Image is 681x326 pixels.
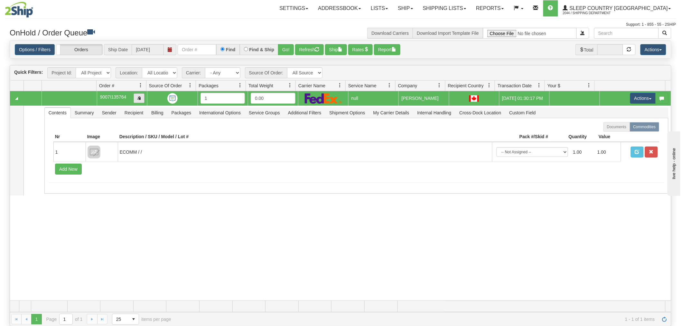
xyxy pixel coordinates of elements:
[469,95,479,102] img: CA
[498,82,532,89] span: Transaction Date
[483,28,577,39] input: Import
[666,130,680,196] iframe: chat widget
[226,47,236,52] label: Find
[235,80,246,91] a: Packages filter column settings
[46,314,83,325] span: Page of 1
[195,108,245,118] span: International Options
[118,142,492,162] td: ECOMM / /
[534,80,545,91] a: Transaction Date filter column settings
[499,91,549,106] td: [DATE] 01:30:17 PM
[178,44,216,55] input: Order #
[371,31,409,36] a: Download Carriers
[5,22,676,27] div: Support: 1 - 855 - 55 - 2SHIP
[455,108,505,118] span: Cross-Dock Location
[505,108,539,118] span: Custom Field
[366,0,393,16] a: Lists
[630,122,659,132] label: Commodities
[640,44,666,55] button: Actions
[5,5,60,10] div: live help - online
[568,5,668,11] span: Sleep Country [GEOGRAPHIC_DATA]
[547,82,560,89] span: Your $
[118,132,492,142] th: Description / SKU / Model / Lot #
[298,82,325,89] span: Carrier Name
[418,0,471,16] a: Shipping lists
[98,108,120,118] span: Sender
[393,0,418,16] a: Ship
[31,314,42,324] span: Page 1
[147,108,167,118] span: Billing
[492,132,550,142] th: Pack #/Skid #
[112,314,171,325] span: items per page
[630,93,656,104] button: Actions
[575,44,598,55] span: Total
[149,82,182,89] span: Source Of Order
[167,93,178,104] img: API
[398,82,417,89] span: Company
[384,80,395,91] a: Service Name filter column settings
[13,94,21,102] a: Collapse
[305,93,342,104] img: FedEx Express®
[15,44,55,55] a: Options / Filters
[295,44,324,55] button: Refresh
[471,0,509,16] a: Reports
[589,132,621,142] th: Value
[128,314,139,324] span: select
[245,108,284,118] span: Service Groups
[180,317,655,322] span: 1 - 1 of 1 items
[558,0,676,16] a: Sleep Country [GEOGRAPHIC_DATA] 2044 / Shipping department
[563,10,611,16] span: 2044 / Shipping department
[284,108,325,118] span: Additional Filters
[199,82,218,89] span: Packages
[249,47,275,52] label: Find & Ship
[484,80,495,91] a: Recipient Country filter column settings
[45,108,70,118] span: Contents
[10,65,671,81] div: grid toolbar
[86,132,118,142] th: Image
[168,108,195,118] span: Packages
[55,164,82,175] button: Add New
[369,108,413,118] span: My Carrier Details
[10,28,336,37] h3: OnHold / Order Queue
[285,80,295,91] a: Total Weight filter column settings
[603,122,630,132] label: Documents
[135,80,146,91] a: Order # filter column settings
[248,82,273,89] span: Total Weight
[658,28,671,39] button: Search
[185,80,196,91] a: Source Of Order filter column settings
[14,69,43,75] label: Quick Filters:
[278,44,294,55] button: Go!
[398,91,449,106] td: [PERSON_NAME]
[116,316,125,322] span: 25
[334,80,345,91] a: Carrier Name filter column settings
[88,146,100,158] img: 8DAB37Fk3hKpn3AAAAAElFTkSuQmCC
[348,44,373,55] button: Rates
[60,314,72,324] input: Page 1
[56,44,102,55] label: Orders
[53,132,86,142] th: Nr
[325,108,369,118] span: Shipment Options
[112,314,139,325] span: Page sizes drop down
[583,80,594,91] a: Your $ filter column settings
[417,31,479,36] a: Download Import Template File
[348,91,398,106] td: null
[275,0,313,16] a: Settings
[104,44,132,55] span: Ship Date
[116,67,142,78] span: Location:
[47,67,76,78] span: Project Id:
[414,108,455,118] span: Internal Handling
[313,0,366,16] a: Addressbook
[550,132,589,142] th: Quantity
[99,82,114,89] span: Order #
[659,314,670,324] a: Refresh
[374,44,400,55] button: Report
[325,44,347,55] button: Ship
[71,108,98,118] span: Summary
[348,82,377,89] span: Service Name
[100,94,126,100] span: 9007I135764
[594,28,659,39] input: Search
[121,108,147,118] span: Recipient
[245,67,287,78] span: Source Of Order:
[434,80,445,91] a: Company filter column settings
[53,142,86,162] td: 1
[448,82,484,89] span: Recipient Country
